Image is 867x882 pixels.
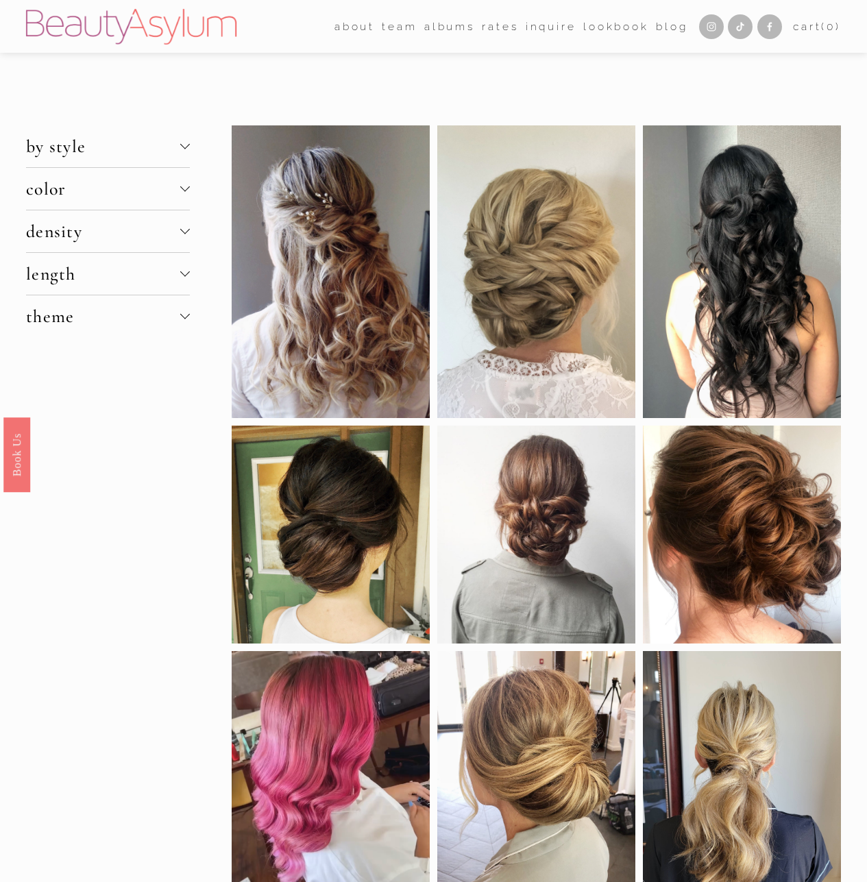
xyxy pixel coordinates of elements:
img: Beauty Asylum | Bridal Hair &amp; Makeup Charlotte &amp; Atlanta [26,9,236,45]
span: theme [26,306,180,327]
a: Rates [482,16,518,37]
button: by style [26,125,190,167]
span: about [334,17,375,36]
span: ( ) [821,20,841,33]
button: length [26,253,190,295]
button: density [26,210,190,252]
button: color [26,168,190,210]
a: Book Us [3,417,30,491]
span: by style [26,136,180,157]
span: 0 [827,20,835,33]
a: TikTok [728,14,753,39]
a: Lookbook [583,16,649,37]
a: folder dropdown [382,16,417,37]
a: Blog [656,16,687,37]
a: albums [424,16,475,37]
span: density [26,221,180,242]
a: 0 items in cart [793,17,841,36]
a: folder dropdown [334,16,375,37]
a: Facebook [757,14,782,39]
span: team [382,17,417,36]
span: length [26,263,180,284]
a: Inquire [526,16,576,37]
button: theme [26,295,190,337]
a: Instagram [699,14,724,39]
span: color [26,178,180,199]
